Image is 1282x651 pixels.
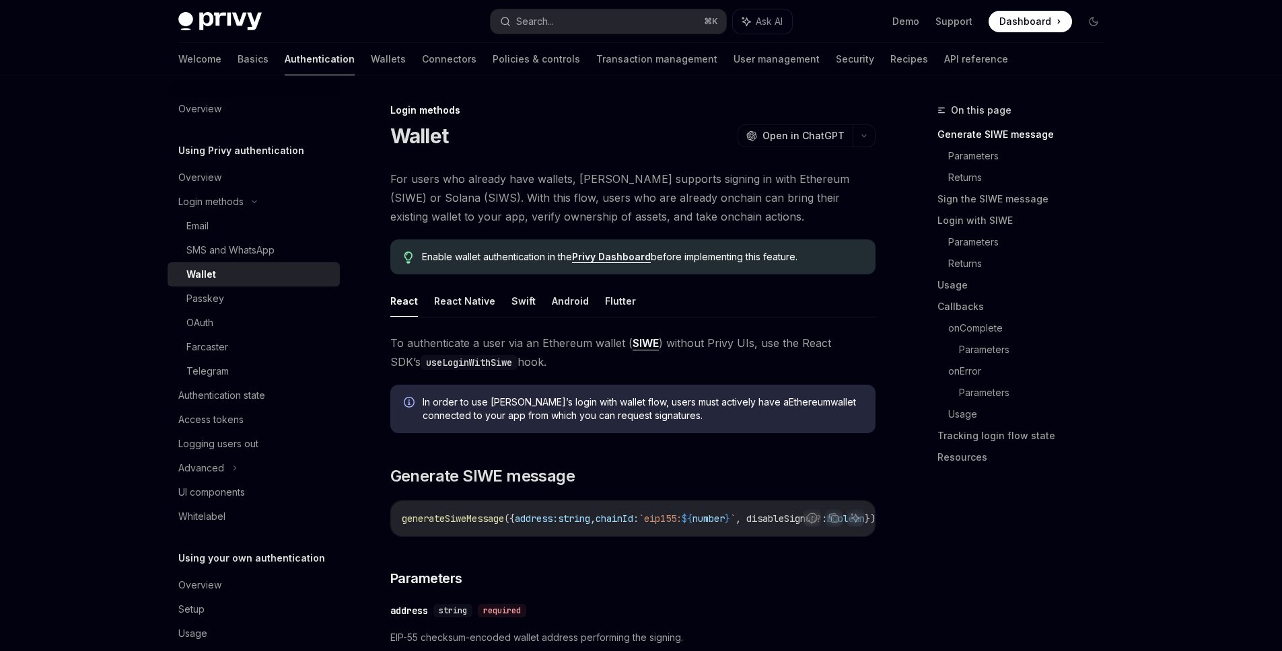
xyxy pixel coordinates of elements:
[186,315,213,331] div: OAuth
[434,285,495,317] button: React Native
[168,311,340,335] a: OAuth
[404,252,413,264] svg: Tip
[178,550,325,566] h5: Using your own authentication
[756,15,783,28] span: Ask AI
[390,604,428,617] div: address
[390,629,876,646] span: EIP-55 checksum-encoded wallet address performing the signing.
[178,625,207,642] div: Usage
[516,13,554,30] div: Search...
[186,266,216,282] div: Wallet
[168,214,340,238] a: Email
[421,355,518,370] code: useLoginWithSiwe
[937,188,1115,210] a: Sign the SIWE message
[186,339,228,355] div: Farcaster
[605,285,636,317] button: Flutter
[178,484,245,500] div: UI components
[390,285,418,317] button: React
[422,250,861,264] span: Enable wallet authentication in the before implementing this feature.
[390,334,876,371] span: To authenticate a user via an Ethereum wallet ( ) without Privy UIs, use the React SDK’s hook.
[836,43,874,75] a: Security
[511,285,536,317] button: Swift
[168,480,340,504] a: UI components
[948,145,1115,167] a: Parameters
[186,218,209,234] div: Email
[168,573,340,597] a: Overview
[558,512,590,525] span: string
[439,605,467,616] span: string
[948,317,1115,339] a: onComplete
[178,412,244,428] div: Access tokens
[168,408,340,432] a: Access tokens
[733,9,792,34] button: Ask AI
[186,363,229,379] div: Telegram
[515,512,558,525] span: address:
[959,382,1115,404] a: Parameters
[804,509,821,527] button: Report incorrect code
[937,210,1115,231] a: Login with SIWE
[178,508,225,525] div: Whitelabel
[596,512,639,525] span: chainId:
[390,104,876,117] div: Login methods
[590,512,596,525] span: ,
[692,512,725,525] span: number
[493,43,580,75] a: Policies & controls
[423,395,862,422] span: In order to use [PERSON_NAME]’s login with wallet flow, users must actively have a Ethereum walle...
[682,512,692,525] span: ${
[168,97,340,121] a: Overview
[178,460,224,476] div: Advanced
[285,43,355,75] a: Authentication
[822,512,827,525] span: :
[390,169,876,226] span: For users who already have wallets, [PERSON_NAME] supports signing in with Ethereum (SIWE) or Sol...
[725,512,730,525] span: }
[890,43,928,75] a: Recipes
[402,512,504,525] span: generateSiweMessage
[633,336,659,350] a: SIWE
[178,101,221,117] div: Overview
[168,262,340,286] a: Wallet
[178,143,304,159] h5: Using Privy authentication
[865,512,876,525] span: })
[478,604,526,617] div: required
[738,124,853,147] button: Open in ChatGPT
[948,404,1115,425] a: Usage
[178,577,221,593] div: Overview
[948,167,1115,188] a: Returns
[892,15,919,28] a: Demo
[762,129,845,143] span: Open in ChatGPT
[989,11,1072,32] a: Dashboard
[168,597,340,621] a: Setup
[937,425,1115,447] a: Tracking login flow state
[730,512,736,525] span: `
[937,296,1115,317] a: Callbacks
[552,285,589,317] button: Android
[1083,11,1104,32] button: Toggle dark mode
[948,253,1115,274] a: Returns
[168,238,340,262] a: SMS and WhatsApp
[371,43,406,75] a: Wallets
[186,242,275,258] div: SMS and WhatsApp
[736,512,822,525] span: , disableSignup?
[168,504,340,529] a: Whitelabel
[178,169,221,186] div: Overview
[944,43,1008,75] a: API reference
[937,274,1115,296] a: Usage
[178,387,265,404] div: Authentication state
[596,43,717,75] a: Transaction management
[168,359,340,383] a: Telegram
[948,360,1115,382] a: onError
[178,194,244,210] div: Login methods
[639,512,682,525] span: `eip155:
[168,383,340,408] a: Authentication state
[825,509,843,527] button: Copy the contents from the code block
[186,291,224,307] div: Passkey
[168,432,340,456] a: Logging users out
[404,397,417,410] svg: Info
[178,601,205,617] div: Setup
[238,43,269,75] a: Basics
[168,335,340,359] a: Farcaster
[168,621,340,646] a: Usage
[390,465,575,487] span: Generate SIWE message
[935,15,972,28] a: Support
[999,15,1051,28] span: Dashboard
[951,102,1011,118] span: On this page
